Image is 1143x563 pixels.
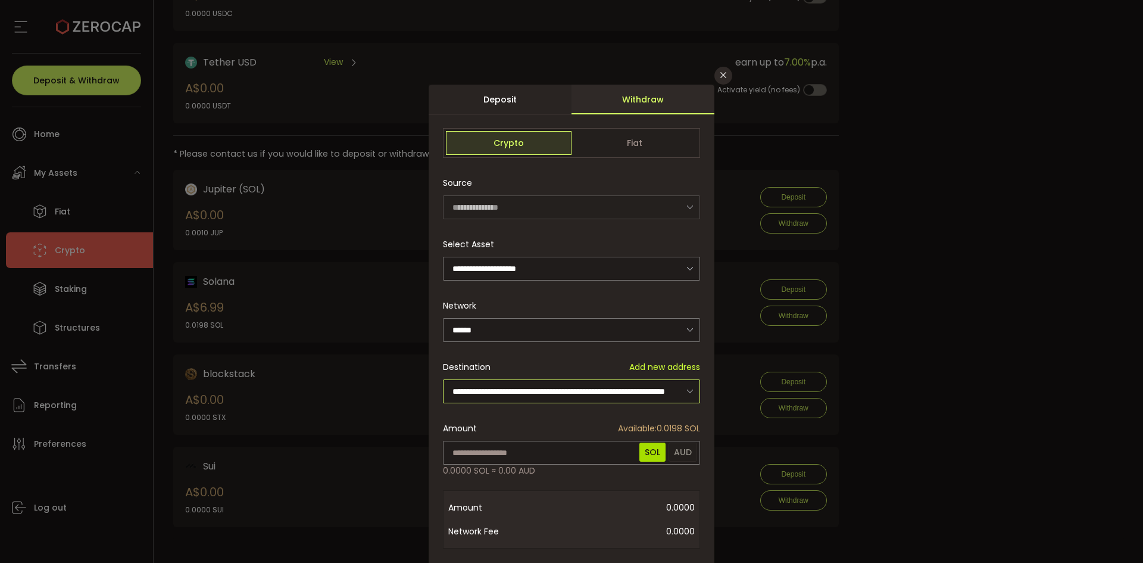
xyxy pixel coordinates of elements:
[443,171,472,195] span: Source
[443,422,477,435] span: Amount
[448,520,544,543] span: Network Fee
[618,422,657,434] span: Available:
[571,85,714,114] div: Withdraw
[544,496,695,520] span: 0.0000
[544,520,695,543] span: 0.0000
[443,238,501,250] label: Select Asset
[571,131,697,155] span: Fiat
[429,85,571,114] div: Deposit
[639,443,666,462] span: SOL
[629,361,700,374] span: Add new address
[1083,506,1143,563] iframe: Chat Widget
[443,361,491,373] span: Destination
[446,131,571,155] span: Crypto
[618,422,700,435] span: 0.0198 SOL
[443,465,535,477] span: 0.0000 SOL ≈ 0.00 AUD
[448,496,544,520] span: Amount
[669,443,697,462] span: AUD
[714,67,732,85] button: Close
[443,300,483,312] label: Network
